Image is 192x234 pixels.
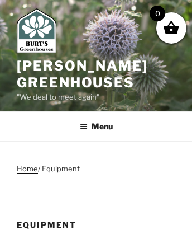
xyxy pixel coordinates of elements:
h1: Equipment [17,219,175,231]
button: Menu [72,113,121,140]
nav: Breadcrumb [17,163,175,190]
span: 0 [150,6,165,21]
a: Home [17,164,38,173]
img: Burt's Greenhouses [17,8,56,53]
p: "We deal to meet again" [17,91,175,104]
a: [PERSON_NAME] Greenhouses [17,58,148,91]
